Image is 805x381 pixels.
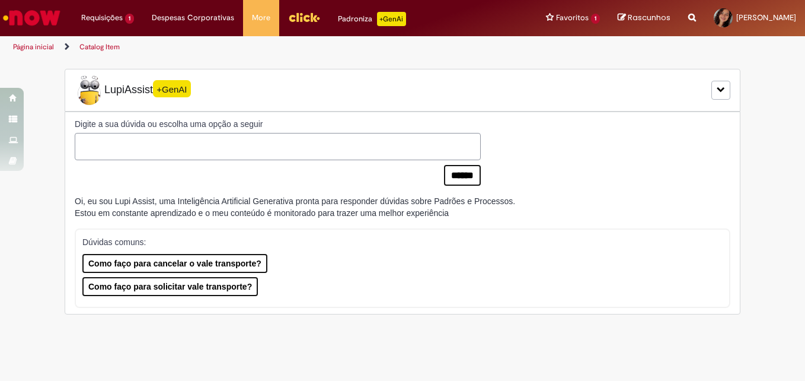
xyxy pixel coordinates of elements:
[591,14,600,24] span: 1
[618,12,670,24] a: Rascunhos
[9,36,528,58] ul: Trilhas de página
[125,14,134,24] span: 1
[13,42,54,52] a: Página inicial
[65,69,740,112] div: LupiLupiAssist+GenAI
[288,8,320,26] img: click_logo_yellow_360x200.png
[82,277,258,296] button: Como faço para solicitar vale transporte?
[153,80,191,97] span: +GenAI
[628,12,670,23] span: Rascunhos
[81,12,123,24] span: Requisições
[377,12,406,26] p: +GenAi
[79,42,120,52] a: Catalog Item
[82,236,713,248] p: Dúvidas comuns:
[556,12,589,24] span: Favoritos
[82,254,267,273] button: Como faço para cancelar o vale transporte?
[75,195,515,219] div: Oi, eu sou Lupi Assist, uma Inteligência Artificial Generativa pronta para responder dúvidas sobr...
[75,75,104,105] img: Lupi
[152,12,234,24] span: Despesas Corporativas
[1,6,62,30] img: ServiceNow
[338,12,406,26] div: Padroniza
[252,12,270,24] span: More
[736,12,796,23] span: [PERSON_NAME]
[75,118,481,130] label: Digite a sua dúvida ou escolha uma opção a seguir
[75,75,191,105] span: LupiAssist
